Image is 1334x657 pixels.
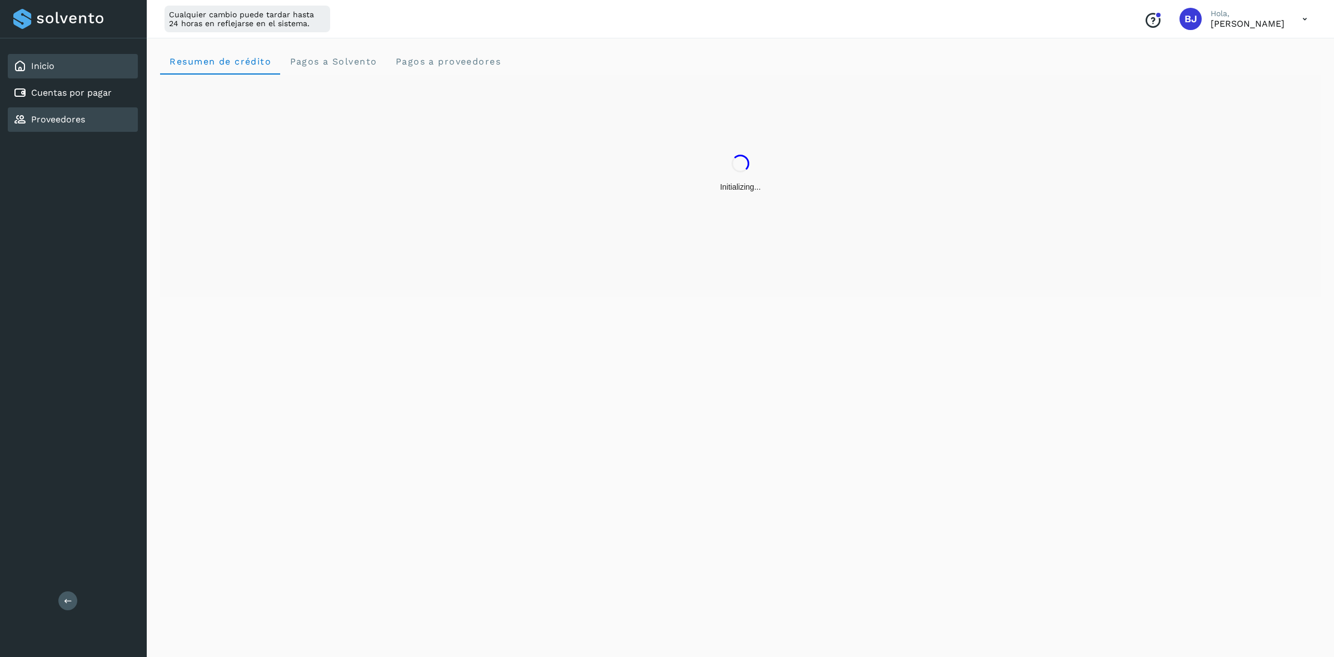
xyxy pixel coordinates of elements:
p: Brayant Javier Rocha Martinez [1211,18,1285,29]
div: Cuentas por pagar [8,81,138,105]
p: Hola, [1211,9,1285,18]
div: Cualquier cambio puede tardar hasta 24 horas en reflejarse en el sistema. [165,6,330,32]
a: Proveedores [31,114,85,125]
div: Proveedores [8,107,138,132]
span: Pagos a Solvento [289,56,377,67]
div: Inicio [8,54,138,78]
span: Resumen de crédito [169,56,271,67]
a: Inicio [31,61,54,71]
span: Pagos a proveedores [395,56,501,67]
a: Cuentas por pagar [31,87,112,98]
